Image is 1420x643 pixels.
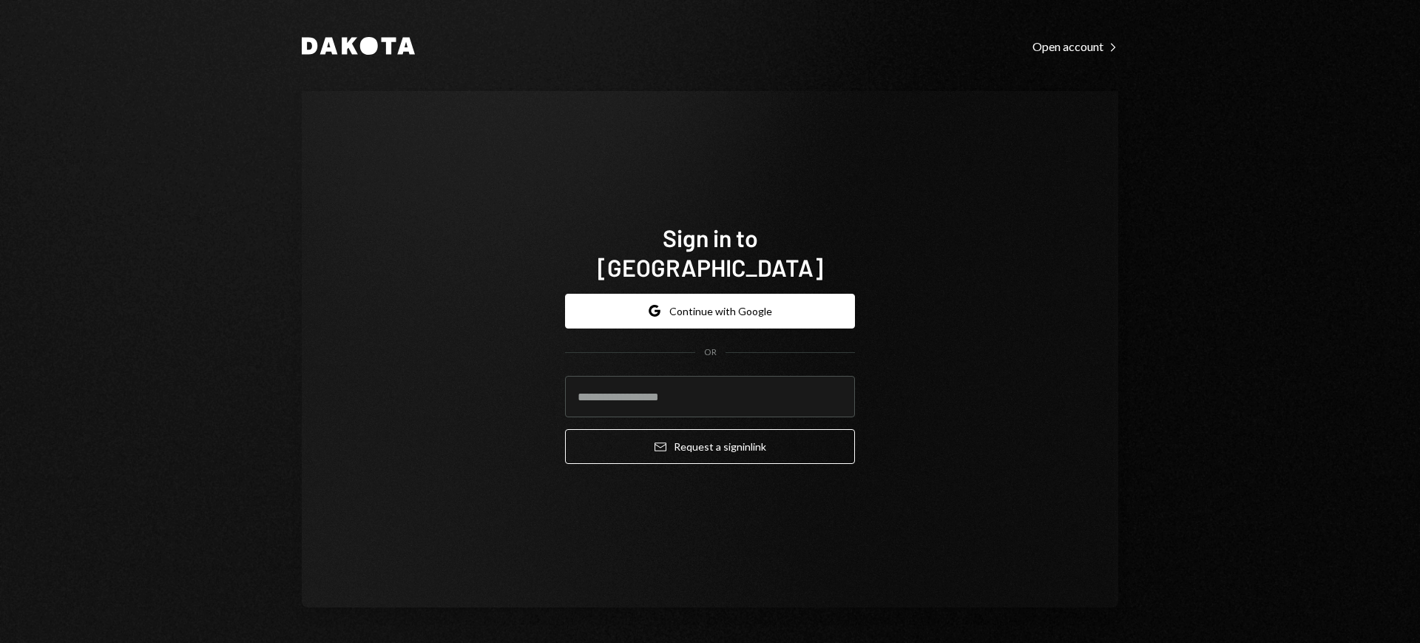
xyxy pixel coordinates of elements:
h1: Sign in to [GEOGRAPHIC_DATA] [565,223,855,282]
button: Continue with Google [565,294,855,329]
a: Open account [1032,38,1118,54]
button: Request a signinlink [565,429,855,464]
div: OR [704,346,717,359]
div: Open account [1032,39,1118,54]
